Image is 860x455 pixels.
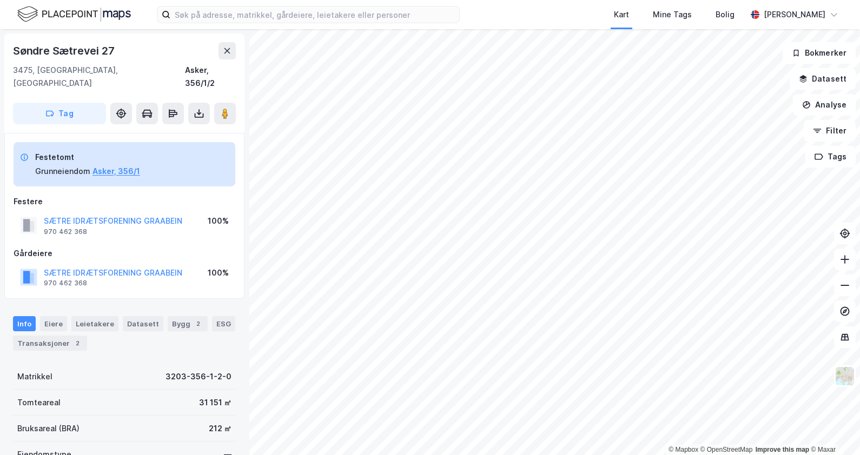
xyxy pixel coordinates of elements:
div: Gårdeiere [14,247,235,260]
div: 100% [208,215,229,227]
img: logo.f888ab2527a4732fd821a326f86c7f29.svg [17,5,131,24]
img: Z [835,366,855,386]
div: 31 151 ㎡ [199,396,231,409]
button: Asker, 356/1 [92,165,140,178]
button: Tag [13,103,106,124]
div: 2 [72,338,83,349]
button: Tags [805,146,856,168]
a: OpenStreetMap [700,446,753,453]
div: Søndre Sætrevei 27 [13,42,116,59]
div: Tomteareal [17,396,61,409]
input: Søk på adresse, matrikkel, gårdeiere, leietakere eller personer [170,6,459,23]
div: Transaksjoner [13,336,87,351]
a: Mapbox [669,446,698,453]
div: 2 [193,318,203,329]
div: 3203-356-1-2-0 [166,370,231,383]
div: Eiere [40,316,67,331]
div: Bruksareal (BRA) [17,422,80,435]
div: ESG [212,316,235,331]
div: Grunneiendom [35,165,90,178]
div: Mine Tags [653,8,692,21]
button: Datasett [790,68,856,90]
div: Datasett [123,316,163,331]
div: [PERSON_NAME] [764,8,825,21]
div: Bolig [716,8,735,21]
div: 3475, [GEOGRAPHIC_DATA], [GEOGRAPHIC_DATA] [13,64,185,90]
div: Matrikkel [17,370,52,383]
div: 100% [208,266,229,279]
iframe: Chat Widget [806,403,860,455]
div: Kart [614,8,629,21]
div: 212 ㎡ [209,422,231,435]
div: Festetomt [35,151,140,164]
div: 970 462 368 [44,227,87,236]
div: Festere [14,195,235,208]
div: Leietakere [71,316,118,331]
button: Filter [804,120,856,142]
div: Bygg [168,316,208,331]
div: Asker, 356/1/2 [185,64,236,90]
div: 970 462 368 [44,279,87,287]
button: Bokmerker [783,42,856,64]
div: Kontrollprogram for chat [806,403,860,455]
div: Info [13,316,36,331]
a: Improve this map [756,446,809,453]
button: Analyse [793,94,856,116]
